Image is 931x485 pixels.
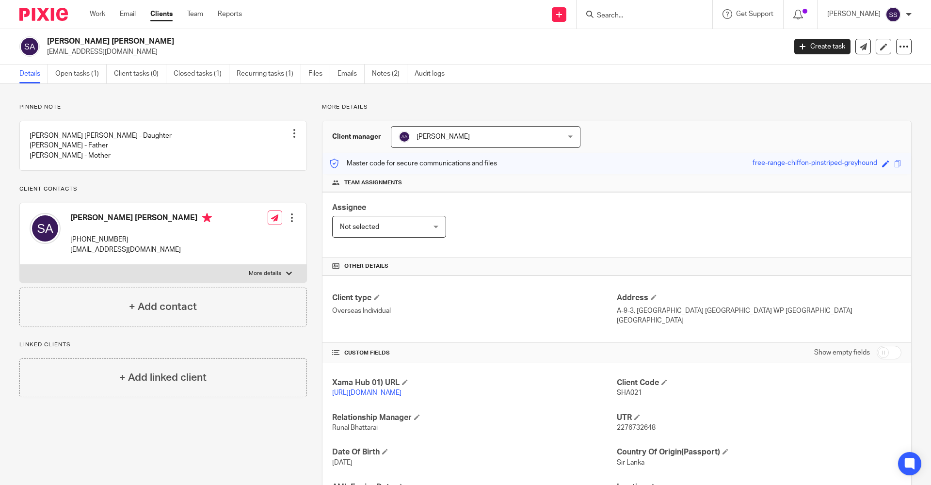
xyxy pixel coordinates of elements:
[399,131,410,143] img: svg%3E
[119,370,207,385] h4: + Add linked client
[344,179,402,187] span: Team assignments
[90,9,105,19] a: Work
[814,348,870,357] label: Show empty fields
[617,447,901,457] h4: Country Of Origin(Passport)
[332,447,617,457] h4: Date Of Birth
[753,158,877,169] div: free-range-chiffon-pinstriped-greyhound
[19,185,307,193] p: Client contacts
[308,65,330,83] a: Files
[372,65,407,83] a: Notes (2)
[19,341,307,349] p: Linked clients
[885,7,901,22] img: svg%3E
[129,299,197,314] h4: + Add contact
[330,159,497,168] p: Master code for secure communications and files
[120,9,136,19] a: Email
[19,65,48,83] a: Details
[617,459,644,466] span: Sir Lanka
[19,36,40,57] img: svg%3E
[114,65,166,83] a: Client tasks (0)
[617,306,901,316] p: A-9-3, [GEOGRAPHIC_DATA] [GEOGRAPHIC_DATA] WP [GEOGRAPHIC_DATA]
[617,424,656,431] span: 2276732648
[150,9,173,19] a: Clients
[344,262,388,270] span: Other details
[19,103,307,111] p: Pinned note
[332,389,401,396] a: [URL][DOMAIN_NAME]
[332,306,617,316] p: Overseas Individual
[617,293,901,303] h4: Address
[332,459,353,466] span: [DATE]
[47,47,780,57] p: [EMAIL_ADDRESS][DOMAIN_NAME]
[19,8,68,21] img: Pixie
[736,11,773,17] span: Get Support
[70,213,212,225] h4: [PERSON_NAME] [PERSON_NAME]
[617,389,642,396] span: SHA021
[617,316,901,325] p: [GEOGRAPHIC_DATA]
[617,378,901,388] h4: Client Code
[617,413,901,423] h4: UTR
[322,103,912,111] p: More details
[30,213,61,244] img: svg%3E
[332,132,381,142] h3: Client manager
[249,270,281,277] p: More details
[332,293,617,303] h4: Client type
[174,65,229,83] a: Closed tasks (1)
[218,9,242,19] a: Reports
[596,12,683,20] input: Search
[47,36,633,47] h2: [PERSON_NAME] [PERSON_NAME]
[827,9,881,19] p: [PERSON_NAME]
[415,65,452,83] a: Audit logs
[337,65,365,83] a: Emails
[237,65,301,83] a: Recurring tasks (1)
[55,65,107,83] a: Open tasks (1)
[340,224,379,230] span: Not selected
[332,424,378,431] span: Runal Bhattarai
[332,413,617,423] h4: Relationship Manager
[187,9,203,19] a: Team
[417,133,470,140] span: [PERSON_NAME]
[332,378,617,388] h4: Xama Hub 01) URL
[332,349,617,357] h4: CUSTOM FIELDS
[70,245,212,255] p: [EMAIL_ADDRESS][DOMAIN_NAME]
[202,213,212,223] i: Primary
[794,39,851,54] a: Create task
[332,204,366,211] span: Assignee
[70,235,212,244] p: [PHONE_NUMBER]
